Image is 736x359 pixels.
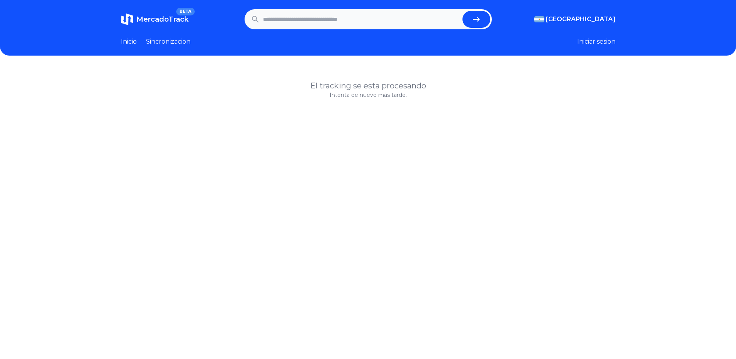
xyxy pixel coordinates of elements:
[121,80,615,91] h1: El tracking se esta procesando
[534,15,615,24] button: [GEOGRAPHIC_DATA]
[577,37,615,46] button: Iniciar sesion
[136,15,189,24] span: MercadoTrack
[121,37,137,46] a: Inicio
[176,8,194,15] span: BETA
[546,15,615,24] span: [GEOGRAPHIC_DATA]
[121,13,133,25] img: MercadoTrack
[121,13,189,25] a: MercadoTrackBETA
[534,16,544,22] img: Argentina
[121,91,615,99] p: Intenta de nuevo más tarde.
[146,37,190,46] a: Sincronizacion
